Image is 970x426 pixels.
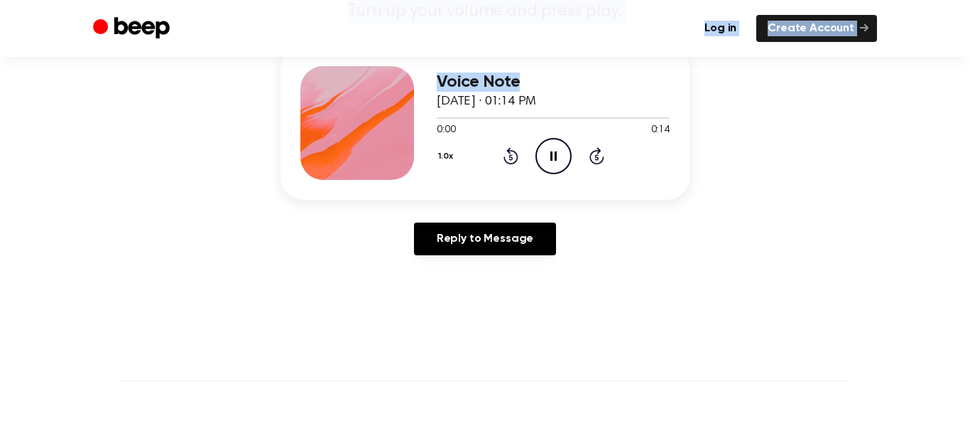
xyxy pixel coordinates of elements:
a: Log in [693,15,748,42]
a: Create Account [756,15,877,42]
button: 1.0x [437,144,459,169]
span: 0:14 [651,123,670,138]
span: 0:00 [437,123,455,138]
h3: Voice Note [437,73,670,92]
a: Reply to Message [414,223,556,255]
span: [DATE] · 01:14 PM [437,95,536,108]
a: Beep [93,15,173,43]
